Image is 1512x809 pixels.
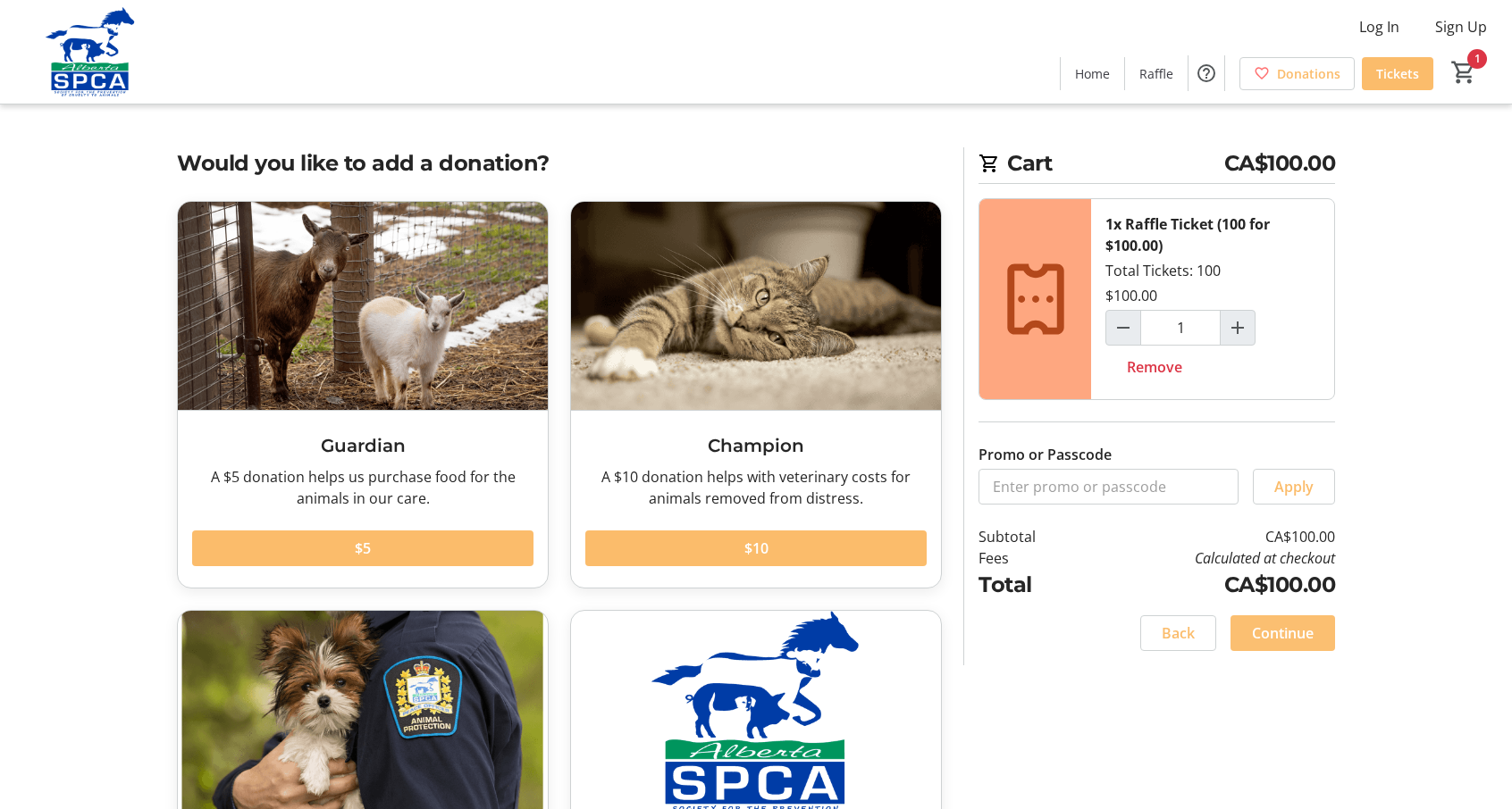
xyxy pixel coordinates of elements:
[1091,199,1334,399] div: Total Tickets: 100
[979,547,1082,569] td: Fees
[1082,547,1335,569] td: Calculated at checkout
[585,530,927,566] button: $10
[1127,356,1182,378] span: Remove
[979,526,1082,547] td: Subtotal
[979,147,1335,184] h2: Cart
[1362,57,1433,90] a: Tickets
[1105,213,1320,256] div: 1x Raffle Ticket (100 for $100.00)
[1105,349,1204,385] button: Remove
[192,432,533,459] h3: Guardian
[1224,147,1336,179] span: CA$100.00
[1082,569,1335,601] td: CA$100.00
[1345,13,1414,41] button: Log In
[192,466,533,509] div: A $5 donation helps us purchase food for the animals in our care.
[1421,13,1501,41] button: Sign Up
[1140,310,1221,346] input: Raffle Ticket (100 for $100.00) Quantity
[744,538,769,559] span: $10
[1274,476,1314,497] span: Apply
[1106,311,1140,345] button: Decrement by one
[177,147,942,179] h2: Would you like to add a donation?
[1448,56,1480,88] button: Cart
[192,530,533,566] button: $5
[979,469,1239,505] input: Enter promo or passcode
[1277,64,1340,83] span: Donations
[1105,285,1157,306] div: $100.00
[355,538,371,559] span: $5
[1435,16,1487,38] span: Sign Up
[178,202,548,410] img: Guardian
[1231,615,1335,651] button: Continue
[1253,469,1335,505] button: Apply
[979,444,1112,465] label: Promo or Passcode
[1162,622,1195,644] span: Back
[1075,64,1110,83] span: Home
[1252,622,1314,644] span: Continue
[1125,57,1188,90] a: Raffle
[979,569,1082,601] td: Total
[1359,16,1399,38] span: Log In
[585,432,927,459] h3: Champion
[1189,55,1224,91] button: Help
[1376,64,1419,83] span: Tickets
[1061,57,1124,90] a: Home
[571,202,941,410] img: Champion
[1140,615,1216,651] button: Back
[1239,57,1355,90] a: Donations
[585,466,927,509] div: A $10 donation helps with veterinary costs for animals removed from distress.
[1221,311,1255,345] button: Increment by one
[11,7,170,96] img: Alberta SPCA's Logo
[1139,64,1173,83] span: Raffle
[1082,526,1335,547] td: CA$100.00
